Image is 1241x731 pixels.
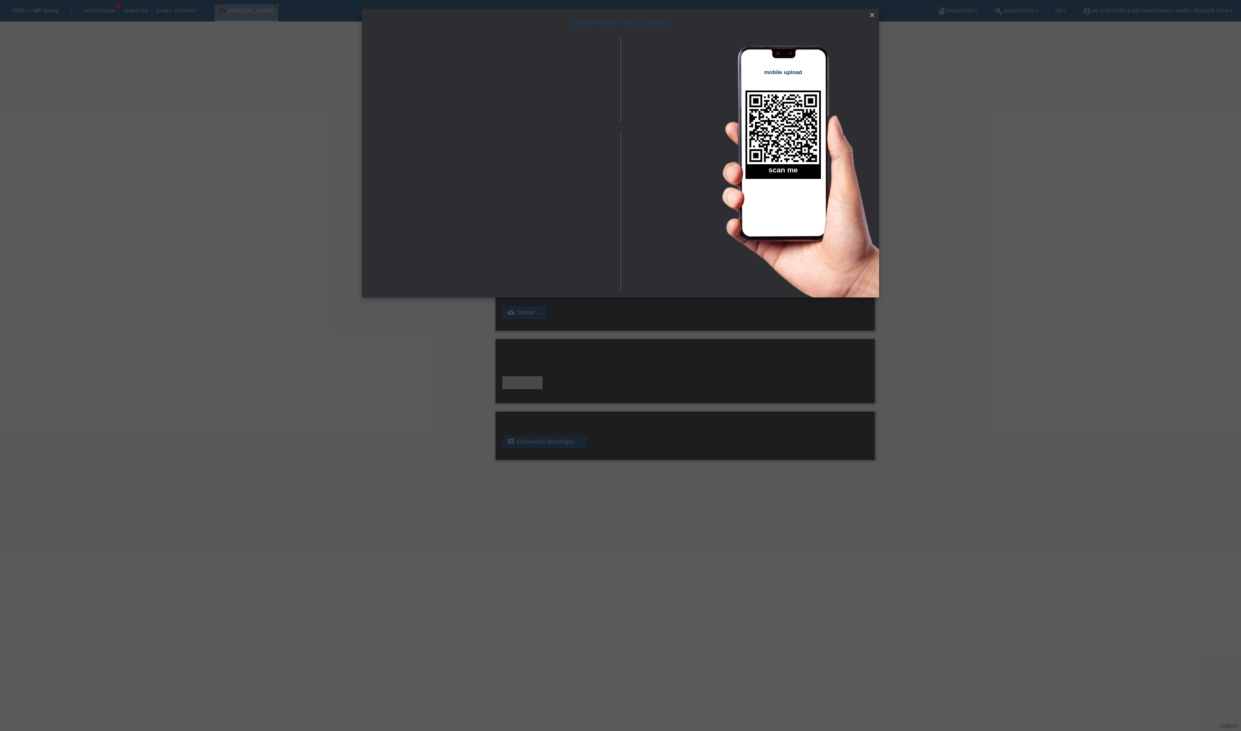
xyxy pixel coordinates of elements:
iframe: Upload [375,58,605,274]
a: close [867,11,878,21]
h4: mobile upload [745,69,821,75]
h1: Dokumente hochladen [362,17,879,28]
i: close [869,12,876,19]
h2: scan me [745,166,821,179]
span: oder [605,123,636,132]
